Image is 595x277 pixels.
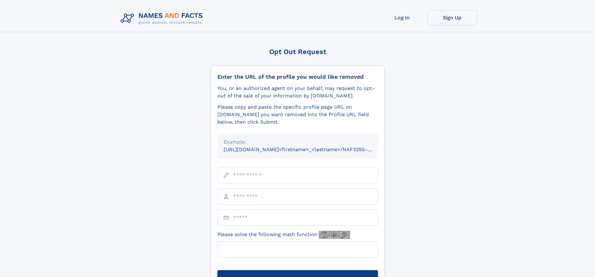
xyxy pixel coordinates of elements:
[377,10,427,25] a: Log In
[224,138,372,146] div: Example:
[217,85,378,100] div: You, or an authorized agent on your behalf, may request to opt-out of the sale of your informatio...
[224,146,390,152] small: [URL][DOMAIN_NAME]<firstname>_<lastname>/NAF325G-xxxxxxxx
[217,103,378,126] div: Please copy and paste the specific profile page URL on [DOMAIN_NAME] you want removed into the Pr...
[118,10,208,27] img: Logo Names and Facts
[217,73,378,80] div: Enter the URL of the profile you would like removed
[427,10,477,25] a: Sign Up
[211,48,384,56] div: Opt Out Request
[217,231,350,239] label: Please solve the following math function:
